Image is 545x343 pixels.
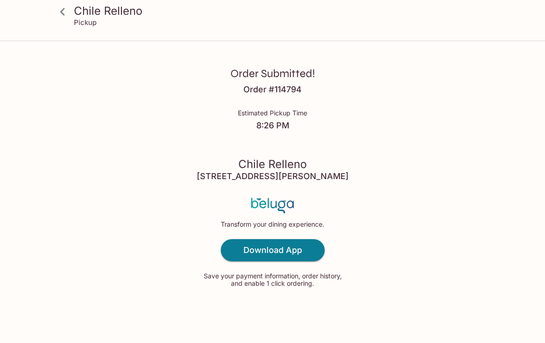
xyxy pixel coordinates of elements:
p: Estimated Pickup Time [238,109,307,117]
p: Pickup [74,18,97,27]
a: Download App [221,239,325,261]
h3: Order Submitted! [230,66,315,81]
p: Save your payment information, order history, and enable 1 click ordering. [201,272,344,287]
h4: Order # 114794 [243,84,302,95]
h4: 8:26 PM [238,120,307,131]
h4: [STREET_ADDRESS][PERSON_NAME] [197,171,349,181]
img: Beluga [251,198,294,213]
h3: Chile Relleno [238,157,307,171]
h4: Download App [243,245,302,255]
h3: Chile Relleno [74,4,487,18]
p: Transform your dining experience. [221,221,324,228]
